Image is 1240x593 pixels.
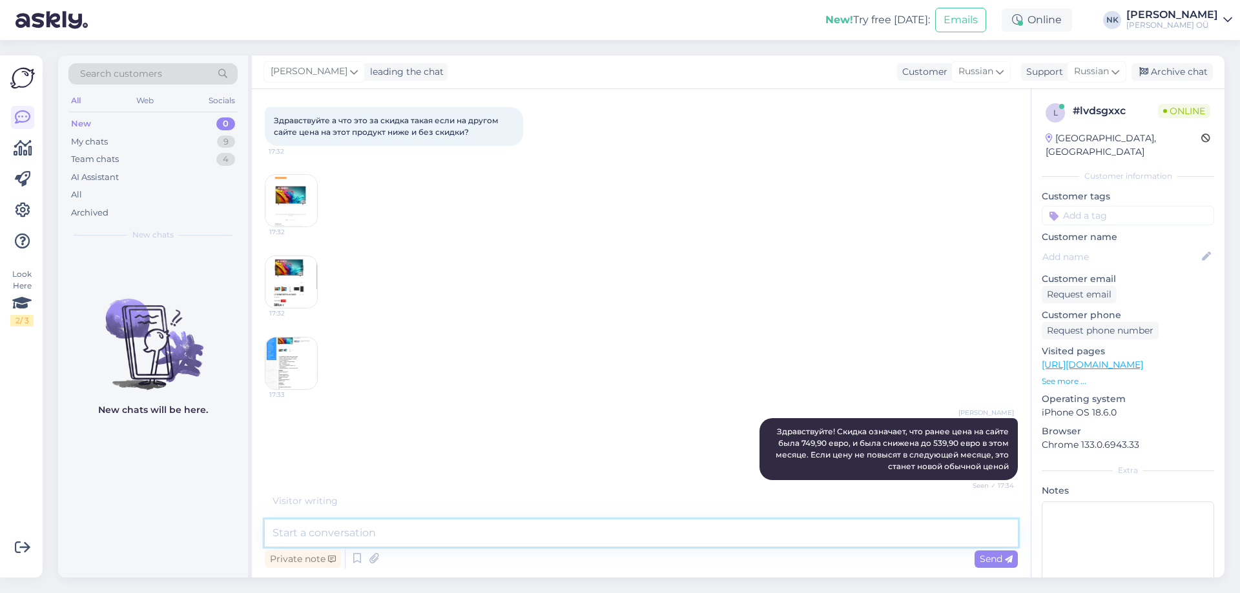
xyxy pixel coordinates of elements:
div: Request phone number [1042,322,1159,339]
p: iPhone OS 18.6.0 [1042,406,1214,419]
div: All [68,92,83,109]
img: Attachment [265,337,317,389]
p: Operating system [1042,392,1214,406]
span: New chats [132,229,174,241]
p: New chats will be here. [98,403,208,417]
div: AI Assistant [71,171,119,184]
img: Askly Logo [10,66,35,90]
div: Request email [1042,286,1117,303]
div: Web [134,92,156,109]
div: 9 [217,136,235,148]
input: Add a tag [1042,206,1214,225]
div: 0 [216,117,235,130]
span: Seen ✓ 17:34 [966,481,1014,490]
span: 17:32 [269,227,318,237]
a: [URL][DOMAIN_NAME] [1042,359,1143,370]
div: Private note [265,550,341,568]
p: Customer phone [1042,308,1214,322]
div: Visitor writing [265,494,1018,508]
span: Здравствуйте! Скидка означает, что ранее цена на сайте была 749,90 евро, и была снижена до 539,90... [776,427,1011,471]
img: No chats [58,276,248,392]
div: 4 [216,153,235,166]
span: Search customers [80,67,162,81]
div: Try free [DATE]: [825,12,930,28]
span: 17:33 [269,390,318,399]
span: l [1053,108,1058,117]
div: leading the chat [365,65,444,79]
div: Extra [1042,465,1214,476]
p: Customer tags [1042,190,1214,203]
div: My chats [71,136,108,148]
p: Customer name [1042,230,1214,244]
button: Emails [935,8,986,32]
div: Archived [71,206,108,219]
div: 2 / 3 [10,315,34,327]
div: Customer information [1042,170,1214,182]
div: Socials [206,92,238,109]
div: Archive chat [1131,63,1213,81]
img: Attachment [265,256,317,308]
p: See more ... [1042,376,1214,387]
input: Add name [1042,250,1199,264]
p: Visited pages [1042,345,1214,358]
p: Customer email [1042,272,1214,286]
div: NK [1103,11,1121,29]
span: Russian [1074,65,1109,79]
span: Online [1158,104,1210,118]
div: Online [1002,8,1072,32]
img: Attachment [265,175,317,226]
span: Send [980,553,1013,565]
span: 17:32 [269,308,318,318]
a: [PERSON_NAME][PERSON_NAME] OÜ [1126,10,1232,30]
div: [PERSON_NAME] OÜ [1126,20,1218,30]
div: Support [1021,65,1063,79]
div: New [71,117,91,130]
div: Team chats [71,153,119,166]
span: Здравствуйте а что это за скидка такая если на другом сайте цена на этот продукт ниже и без скидки? [274,116,501,137]
p: Browser [1042,425,1214,438]
b: New! [825,14,853,26]
span: Russian [958,65,993,79]
p: Chrome 133.0.6943.33 [1042,438,1214,452]
div: Customer [897,65,947,79]
div: Look Here [10,268,34,327]
span: 17:32 [269,146,317,156]
div: # lvdsgxxc [1073,103,1158,119]
span: . [338,495,340,507]
span: [PERSON_NAME] [271,65,347,79]
div: [GEOGRAPHIC_DATA], [GEOGRAPHIC_DATA] [1046,132,1201,159]
span: [PERSON_NAME] [958,408,1014,417]
p: Notes [1042,484,1214,498]
div: All [71,188,82,201]
div: [PERSON_NAME] [1126,10,1218,20]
